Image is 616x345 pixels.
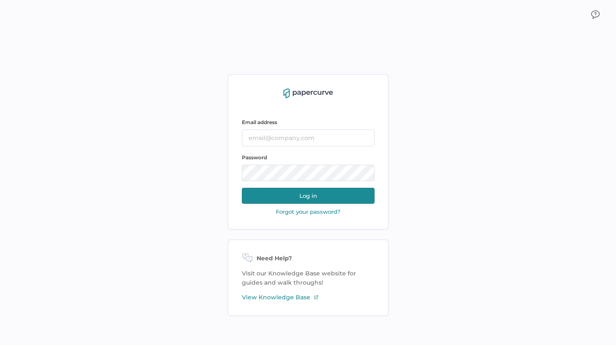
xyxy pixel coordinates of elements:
img: need-help-icon.d526b9f7.svg [242,254,253,264]
button: Forgot your password? [273,208,343,215]
img: papercurve-logo-colour.7244d18c.svg [283,88,333,99]
input: email@company.com [242,130,375,146]
span: View Knowledge Base [242,293,310,302]
img: external-link-icon-3.58f4c051.svg [314,295,319,300]
img: icon_chat.2bd11823.svg [591,10,600,19]
button: Log in [242,188,375,204]
span: Password [242,154,267,161]
div: Visit our Knowledge Base website for guides and walk throughs! [228,239,389,316]
div: Need Help? [242,254,375,264]
span: Email address [242,119,277,125]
